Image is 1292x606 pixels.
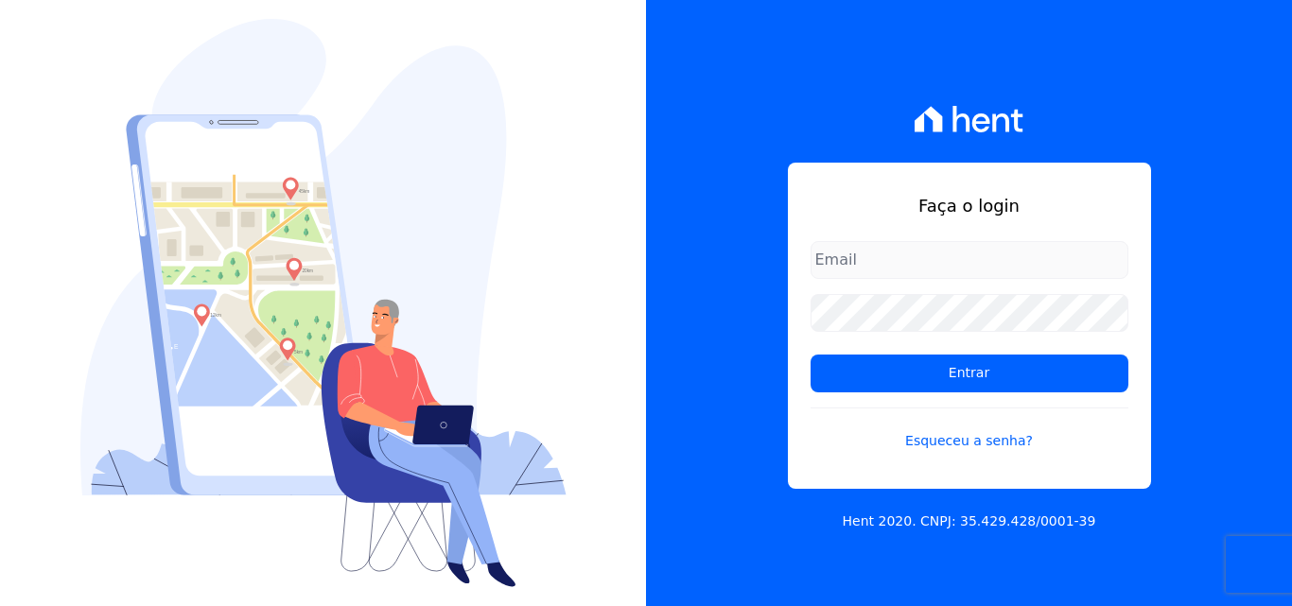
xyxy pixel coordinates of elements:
img: Login [80,19,567,587]
a: Esqueceu a senha? [811,407,1128,451]
input: Entrar [811,355,1128,392]
h1: Faça o login [811,193,1128,218]
p: Hent 2020. CNPJ: 35.429.428/0001-39 [843,511,1096,531]
input: Email [811,241,1128,279]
